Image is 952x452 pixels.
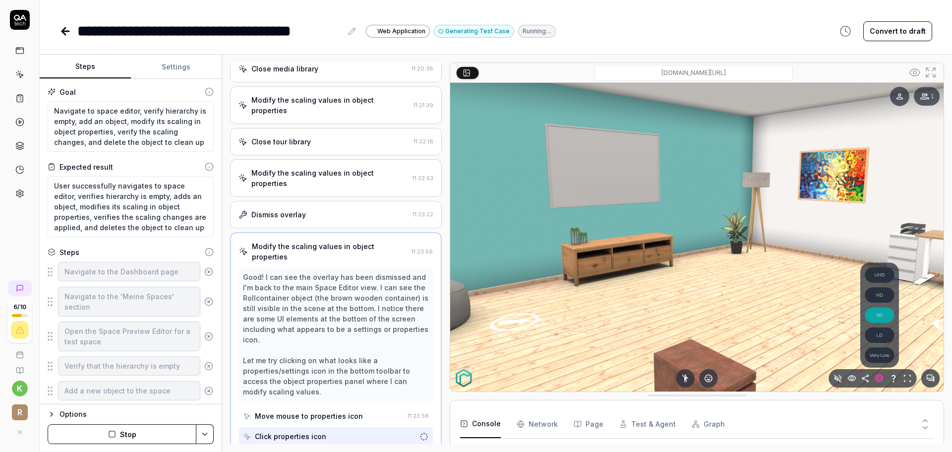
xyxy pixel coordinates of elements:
a: Web Application [366,24,430,38]
div: Suggestions [48,356,214,377]
button: Page [574,410,603,438]
a: Documentation [4,359,35,375]
button: Remove step [200,292,217,312]
button: Settings [131,55,222,79]
button: r [4,396,35,422]
button: k [12,381,28,396]
button: Convert to draft [863,21,932,41]
time: 11:22:16 [414,138,433,145]
time: 11:22:53 [413,175,433,182]
time: 11:20:38 [412,65,433,72]
time: 11:21:39 [414,102,433,109]
span: r [12,404,28,420]
button: Remove step [200,326,217,346]
button: Show all interative elements [907,65,923,80]
div: Running… [518,25,556,38]
div: Modify the scaling values in object properties [252,241,408,262]
div: Modify the scaling values in object properties [251,95,410,116]
div: Close media library [251,64,318,74]
button: Test & Agent [619,410,676,438]
img: Screenshot [450,83,944,391]
button: Graph [692,410,725,438]
div: Suggestions [48,261,214,282]
time: 11:23:22 [413,211,433,218]
span: 6 / 10 [13,304,26,310]
div: Dismiss overlay [251,209,306,220]
div: Click properties icon [255,431,326,442]
button: Remove step [200,381,217,401]
a: New conversation [8,280,32,296]
div: Good! I can see the overlay has been dismissed and I'm back to the main Space Editor view. I can ... [243,272,429,397]
div: Modify the scaling values in object properties [251,168,409,189]
div: Move mouse to properties icon [255,411,363,421]
div: Goal [59,87,76,97]
time: 11:23:56 [412,248,433,255]
button: Steps [40,55,131,79]
div: Expected result [59,162,113,172]
div: Steps [59,247,79,258]
button: Network [517,410,558,438]
div: Close tour library [251,136,311,147]
time: 11:23:56 [408,412,429,419]
div: Suggestions [48,381,214,401]
button: Generating Test Case [434,25,514,38]
button: Options [48,408,214,420]
span: Web Application [377,27,425,36]
button: Move mouse to properties icon11:23:56 [239,407,433,425]
button: Open in full screen [923,65,939,80]
button: Console [460,410,501,438]
button: Stop [48,424,196,444]
button: View version history [833,21,857,41]
div: Suggestions [48,286,214,317]
a: Book a call with us [4,343,35,359]
div: Options [59,408,214,420]
button: Remove step [200,262,217,282]
div: Suggestions [48,321,214,352]
button: Click properties icon [239,427,433,446]
button: Remove step [200,356,217,376]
